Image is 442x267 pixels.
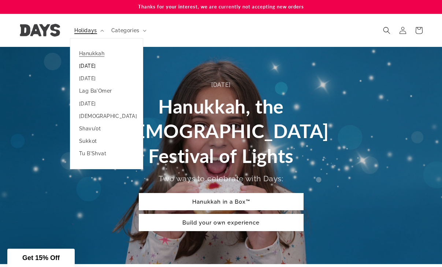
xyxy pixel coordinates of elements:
img: Days United [20,24,60,37]
span: Holidays [74,27,97,34]
summary: Holidays [70,23,107,38]
a: [DEMOGRAPHIC_DATA] [70,110,143,122]
summary: Search [379,22,395,38]
span: Hanukkah, the [DEMOGRAPHIC_DATA] Festival of Lights [113,95,329,167]
a: Sukkot [70,135,143,147]
a: Hanukkah [70,47,143,60]
a: Build your own experience [139,214,304,231]
a: Hanukkah in a Box™ [139,193,304,210]
a: Lag Ba'Omer [70,85,143,97]
summary: Categories [107,23,149,38]
div: Get 15% Off [7,249,75,267]
span: Two ways to celebrate with Days: [159,174,283,183]
a: [DATE] [70,97,143,110]
a: Shavu'ot [70,122,143,135]
a: [DATE] [70,72,143,85]
a: Tu B'Shvat [70,147,143,160]
span: Get 15% Off [22,254,60,262]
a: [DATE] [70,60,143,72]
span: Categories [111,27,140,34]
div: [DATE] [109,80,333,90]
